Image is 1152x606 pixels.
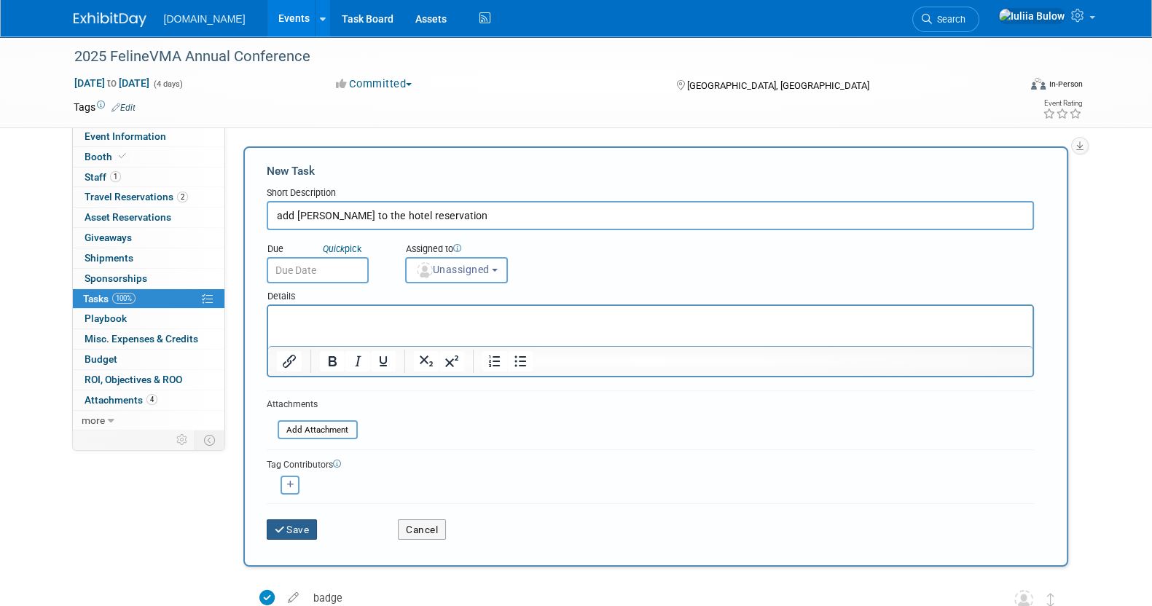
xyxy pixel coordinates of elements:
[119,152,126,160] i: Booth reservation complete
[267,201,1034,230] input: Name of task or a short description
[345,351,369,371] button: Italic
[405,257,509,283] button: Unassigned
[85,333,198,345] span: Misc. Expenses & Credits
[74,12,146,27] img: ExhibitDay
[405,243,581,257] div: Assigned to
[73,289,224,309] a: Tasks100%
[267,243,383,257] div: Due
[439,351,463,371] button: Superscript
[932,14,965,25] span: Search
[170,430,195,449] td: Personalize Event Tab Strip
[73,127,224,146] a: Event Information
[74,76,150,90] span: [DATE] [DATE]
[73,390,224,410] a: Attachments4
[177,192,188,202] span: 2
[267,186,1034,201] div: Short Description
[85,130,166,142] span: Event Information
[267,257,369,283] input: Due Date
[73,309,224,328] a: Playbook
[267,283,1034,304] div: Details
[152,79,183,89] span: (4 days)
[85,374,182,385] span: ROI, Objectives & ROO
[370,351,395,371] button: Underline
[687,80,869,91] span: [GEOGRAPHIC_DATA], [GEOGRAPHIC_DATA]
[73,269,224,288] a: Sponsorships
[85,394,157,406] span: Attachments
[482,351,506,371] button: Numbered list
[912,7,979,32] a: Search
[83,293,136,304] span: Tasks
[112,293,136,304] span: 100%
[267,398,358,411] div: Attachments
[398,519,446,540] button: Cancel
[267,519,318,540] button: Save
[195,430,224,449] td: Toggle Event Tabs
[85,272,147,284] span: Sponsorships
[85,252,133,264] span: Shipments
[73,228,224,248] a: Giveaways
[82,414,105,426] span: more
[105,77,119,89] span: to
[85,232,132,243] span: Giveaways
[331,76,418,92] button: Committed
[933,76,1083,98] div: Event Format
[1048,79,1082,90] div: In-Person
[998,8,1065,24] img: Iuliia Bulow
[267,456,1034,471] div: Tag Contributors
[110,171,121,182] span: 1
[73,187,224,207] a: Travel Reservations2
[146,394,157,405] span: 4
[415,264,490,275] span: Unassigned
[85,191,188,202] span: Travel Reservations
[73,411,224,430] a: more
[268,306,1033,346] iframe: Rich Text Area
[111,103,136,113] a: Edit
[164,13,246,25] span: [DOMAIN_NAME]
[413,351,438,371] button: Subscript
[85,151,129,162] span: Booth
[85,353,117,365] span: Budget
[73,248,224,268] a: Shipments
[73,329,224,349] a: Misc. Expenses & Credits
[73,147,224,167] a: Booth
[281,591,306,605] a: edit
[85,312,127,324] span: Playbook
[1042,100,1081,107] div: Event Rating
[73,370,224,390] a: ROI, Objectives & ROO
[73,350,224,369] a: Budget
[267,163,1034,179] div: New Task
[319,351,344,371] button: Bold
[85,171,121,183] span: Staff
[69,44,997,70] div: 2025 FelineVMA Annual Conference
[73,208,224,227] a: Asset Reservations
[507,351,532,371] button: Bullet list
[323,243,345,254] i: Quick
[73,168,224,187] a: Staff1
[277,351,302,371] button: Insert/edit link
[1031,78,1046,90] img: Format-Inperson.png
[320,243,364,255] a: Quickpick
[74,100,136,114] td: Tags
[85,211,171,223] span: Asset Reservations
